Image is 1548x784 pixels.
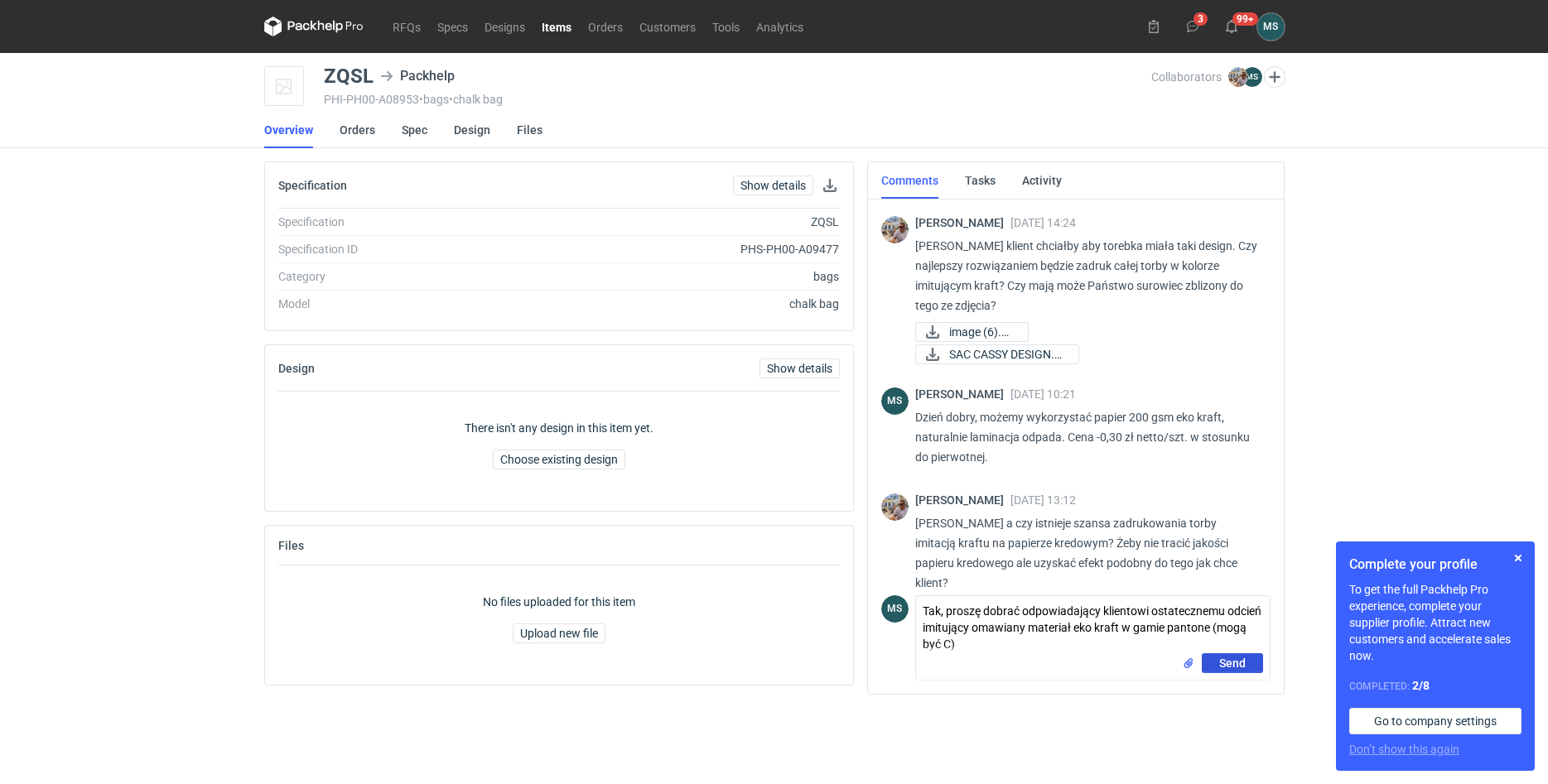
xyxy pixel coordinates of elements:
[915,407,1257,467] p: Dzień dobry, możemy wykorzystać papier 200 gsm eko kraft, naturalnie laminacja odpada. Cena -0,30...
[340,112,375,148] a: Orders
[1349,581,1521,664] p: To get the full Packhelp Pro experience, complete your supplier profile. Attract new customers an...
[384,17,429,36] a: RFQs
[881,595,909,623] figcaption: MS
[881,595,909,623] div: Michał Sokołowski
[915,513,1257,593] p: [PERSON_NAME] a czy istnieje szansa zadrukowania torby imitacją kraftu na papierze kredowym? Żeby...
[1508,548,1528,568] button: Skip for now
[915,344,1079,364] a: SAC CASSY DESIGN.pdf
[733,176,813,195] a: Show details
[1219,657,1246,669] span: Send
[748,17,812,36] a: Analytics
[476,17,533,36] a: Designs
[1257,13,1285,41] button: MS
[1179,13,1206,40] button: 3
[533,17,580,36] a: Items
[915,322,1029,342] a: image (6).png
[1218,13,1245,40] button: 99+
[631,17,704,36] a: Customers
[1228,67,1248,87] img: Michał Palasek
[500,454,618,465] span: Choose existing design
[1242,67,1262,87] figcaption: MS
[881,387,909,415] figcaption: MS
[493,450,625,469] button: Choose existing design
[1349,741,1459,758] button: Don’t show this again
[520,628,598,639] span: Upload new file
[915,493,1010,507] span: [PERSON_NAME]
[278,241,503,257] div: Specification ID
[1349,677,1521,695] div: Completed:
[1349,708,1521,734] a: Go to company settings
[1412,679,1430,692] strong: 2 / 8
[881,493,909,521] img: Michał Palasek
[915,216,1010,229] span: [PERSON_NAME]
[949,345,1065,363] span: SAC CASSY DESIGN.pdf
[264,17,364,36] svg: Packhelp Pro
[760,358,840,378] a: Show details
[881,216,909,243] img: Michał Palasek
[449,93,503,106] span: • chalk bag
[1151,70,1222,84] span: Collaborators
[915,387,1010,401] span: [PERSON_NAME]
[278,296,503,312] div: Model
[278,268,503,285] div: Category
[503,214,840,230] div: ZQSL
[503,241,840,257] div: PHS-PH00-A09477
[419,93,449,106] span: • bags
[949,323,1015,341] span: image (6).png
[483,594,635,610] p: No files uploaded for this item
[1010,387,1076,401] span: [DATE] 10:21
[580,17,631,36] a: Orders
[1022,162,1062,199] a: Activity
[881,387,909,415] div: Michał Sokołowski
[503,268,840,285] div: bags
[965,162,996,199] a: Tasks
[820,176,840,195] button: Download specification
[454,112,490,148] a: Design
[402,112,427,148] a: Spec
[278,539,304,552] h2: Files
[324,66,374,86] div: ZQSL
[881,162,938,199] a: Comments
[513,623,605,643] button: Upload new file
[278,179,347,192] h2: Specification
[915,236,1257,315] p: [PERSON_NAME] klient chciałby aby torebka miała taki design. Czy najlepszy rozwiązaniem będzie za...
[1257,13,1285,41] div: Michał Sokołowski
[517,112,543,148] a: Files
[916,596,1270,653] textarea: Tak, proszę dobrać odpowiadający klientowi ostatecznemu odcień imitujący omawiany materiał eko kr...
[1202,653,1263,673] button: Send
[264,112,313,148] a: Overview
[278,214,503,230] div: Specification
[1349,555,1521,575] h1: Complete your profile
[503,296,840,312] div: chalk bag
[1010,216,1076,229] span: [DATE] 14:24
[1263,66,1285,88] button: Edit collaborators
[278,362,315,375] h2: Design
[429,17,476,36] a: Specs
[1010,493,1076,507] span: [DATE] 13:12
[465,420,653,436] p: There isn't any design in this item yet.
[380,66,455,86] div: Packhelp
[324,93,1151,106] div: PHI-PH00-A08953
[704,17,748,36] a: Tools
